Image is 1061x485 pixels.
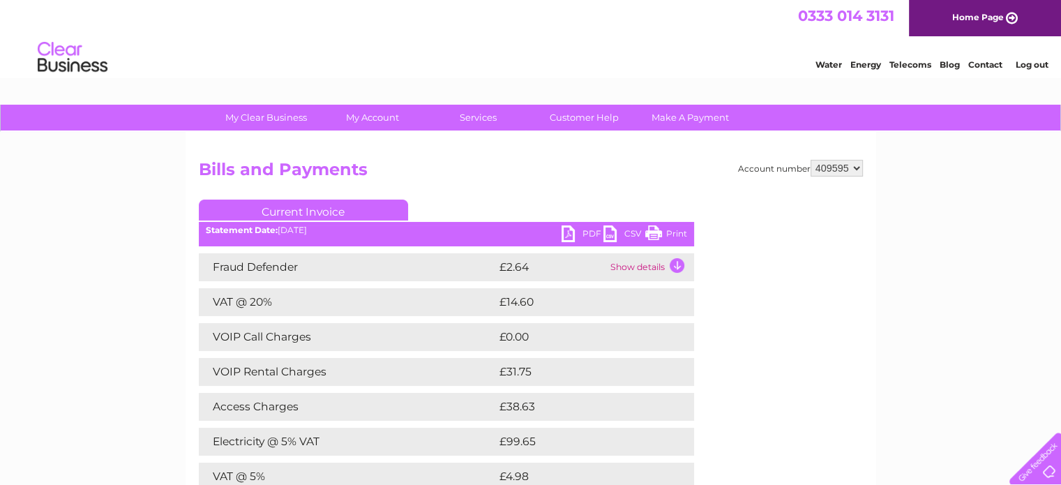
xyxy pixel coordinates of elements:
div: Account number [738,160,863,177]
a: Make A Payment [633,105,748,130]
td: £99.65 [496,428,667,456]
img: logo.png [37,36,108,79]
td: Access Charges [199,393,496,421]
div: Clear Business is a trading name of Verastar Limited (registered in [GEOGRAPHIC_DATA] No. 3667643... [202,8,861,68]
a: My Account [315,105,430,130]
a: Energy [850,59,881,70]
td: £2.64 [496,253,607,281]
a: Log out [1015,59,1048,70]
b: Statement Date: [206,225,278,235]
a: Contact [968,59,1002,70]
td: £31.75 [496,358,664,386]
td: Electricity @ 5% VAT [199,428,496,456]
td: £38.63 [496,393,666,421]
a: Telecoms [889,59,931,70]
a: 0333 014 3131 [798,7,894,24]
a: CSV [603,225,645,246]
a: Services [421,105,536,130]
td: VAT @ 20% [199,288,496,316]
td: £14.60 [496,288,665,316]
td: £0.00 [496,323,662,351]
a: Customer Help [527,105,642,130]
div: [DATE] [199,225,694,235]
td: VOIP Call Charges [199,323,496,351]
h2: Bills and Payments [199,160,863,186]
a: Current Invoice [199,200,408,221]
td: Show details [607,253,694,281]
a: Water [815,59,842,70]
a: PDF [562,225,603,246]
a: My Clear Business [209,105,324,130]
td: Fraud Defender [199,253,496,281]
td: VOIP Rental Charges [199,358,496,386]
a: Print [645,225,687,246]
a: Blog [940,59,960,70]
